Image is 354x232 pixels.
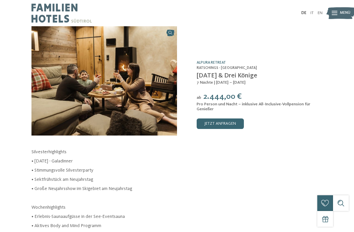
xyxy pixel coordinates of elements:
a: jetzt anfragen [197,118,244,129]
img: Silvester & Drei Könige [31,26,177,136]
a: EN [318,11,323,15]
span: ab [197,95,201,100]
p: • Aktives Body and Mind Programm [31,222,323,229]
p: • Erlebnis-Saunaaufgüsse in der See-Eventsauna [31,213,323,220]
a: IT [310,11,314,15]
span: | [DATE] – [DATE] [214,80,246,85]
span: 2.444,00 € [203,93,242,101]
span: Ratschings - [GEOGRAPHIC_DATA] [197,66,257,70]
p: • Stimmungsvolle Silvesterparty [31,167,323,174]
a: DE [301,11,306,15]
a: Alpura Retreat [197,61,226,65]
p: • Große Neujahrsshow im Skigebiet am Neujahrstag [31,185,323,192]
p: • [DATE] - Galadinner [31,158,323,164]
span: Pro Person und Nacht – inklusive All-Inclusive-Vollpension für Genießer [197,102,310,111]
span: 7 Nächte [197,80,213,85]
span: [DATE] & Drei Könige [197,73,257,79]
p: • Sektfrühstück am Neujahrstag [31,176,323,183]
span: Menü [340,11,350,16]
p: Wochenhighlights [31,204,323,211]
p: Silvesterhighlights [31,149,323,155]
